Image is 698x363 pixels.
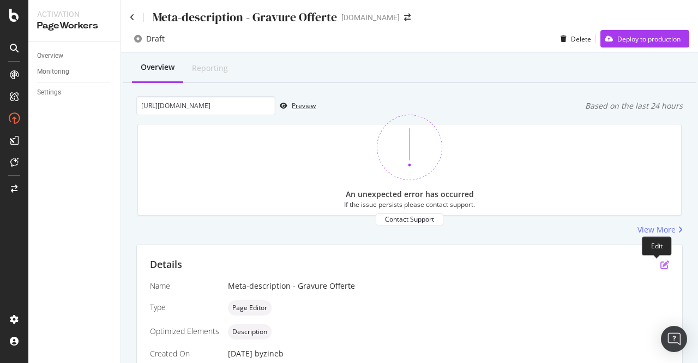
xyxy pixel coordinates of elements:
div: neutral label [228,324,272,340]
div: Preview [292,101,316,110]
div: View More [637,224,676,235]
input: Preview your optimization on a URL [136,96,275,115]
div: Details [150,258,182,272]
div: [DATE] [228,348,669,359]
button: Deploy to production [600,30,689,47]
div: Deploy to production [617,34,681,44]
div: An unexpected error has occurred [346,189,474,200]
div: If the issue persists please contact support. [344,200,475,209]
a: Settings [37,87,113,98]
button: Delete [556,30,591,47]
div: Settings [37,87,61,98]
div: Open Intercom Messenger [661,326,687,352]
div: Meta-description - Gravure Offerte [153,9,337,26]
a: Click to go back [130,14,135,21]
div: by zineb [255,348,284,359]
div: PageWorkers [37,20,112,32]
a: Overview [37,50,113,62]
div: Draft [146,33,165,44]
div: Overview [37,50,63,62]
button: Contact Support [376,213,443,225]
div: Optimized Elements [150,326,219,337]
div: Activation [37,9,112,20]
span: Description [232,329,267,335]
div: Reporting [192,63,228,74]
div: neutral label [228,300,272,316]
img: 370bne1z.png [377,115,442,180]
div: Monitoring [37,66,69,78]
a: View More [637,224,683,235]
div: pen-to-square [660,260,669,269]
div: Overview [141,62,174,73]
div: Delete [571,34,591,44]
div: arrow-right-arrow-left [404,14,411,21]
div: Edit [642,236,672,255]
a: Monitoring [37,66,113,78]
div: Based on the last 24 hours [585,100,683,111]
div: Contact Support [385,215,434,224]
div: Meta-description - Gravure Offerte [228,281,669,291]
div: [DOMAIN_NAME] [341,12,400,23]
div: Name [150,281,219,291]
button: Preview [275,97,316,115]
span: Page Editor [232,305,267,311]
div: Created On [150,348,219,359]
div: Type [150,302,219,313]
